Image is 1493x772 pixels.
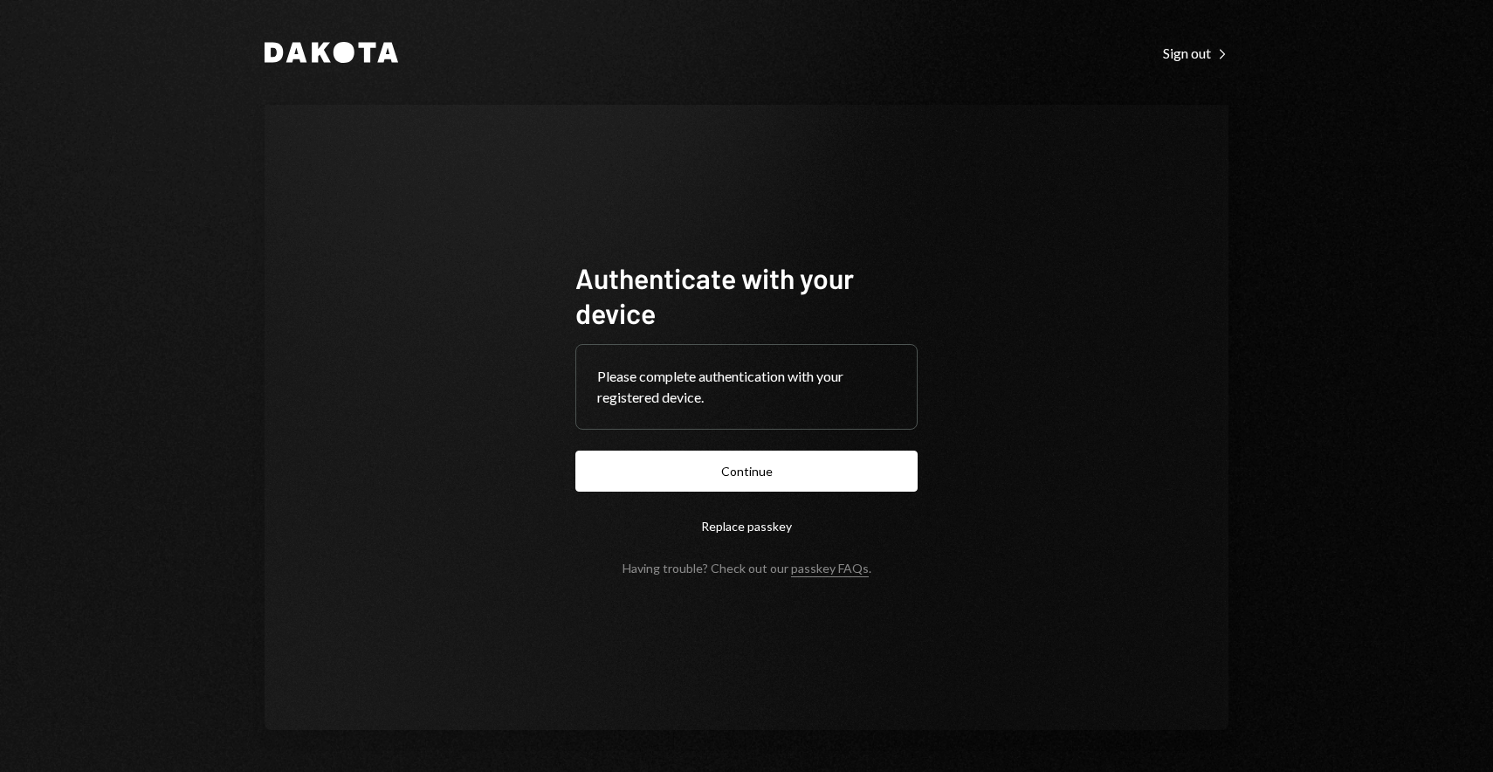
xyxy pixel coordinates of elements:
[791,561,869,577] a: passkey FAQs
[575,260,918,330] h1: Authenticate with your device
[1163,45,1228,62] div: Sign out
[623,561,871,576] div: Having trouble? Check out our .
[575,506,918,547] button: Replace passkey
[1163,43,1228,62] a: Sign out
[575,451,918,492] button: Continue
[597,366,896,408] div: Please complete authentication with your registered device.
